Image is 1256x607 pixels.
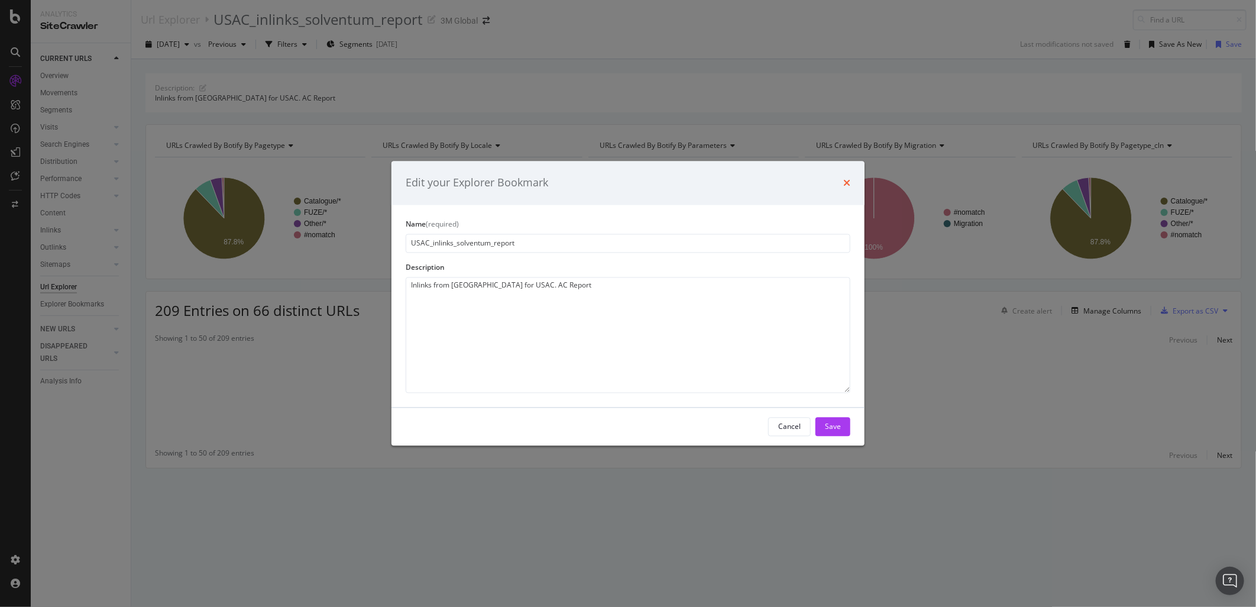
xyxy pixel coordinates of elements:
[391,162,865,446] div: modal
[406,234,850,253] input: Enter a name
[768,417,811,436] button: Cancel
[1216,567,1244,595] div: Open Intercom Messenger
[825,422,841,432] div: Save
[406,176,548,191] div: Edit your Explorer Bookmark
[406,277,850,393] textarea: Inlinks from [GEOGRAPHIC_DATA] for USAC. AC Report
[406,219,426,229] span: Name
[815,417,850,436] button: Save
[406,262,850,272] div: Description
[843,176,850,191] div: times
[426,219,459,229] span: (required)
[778,422,801,432] div: Cancel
